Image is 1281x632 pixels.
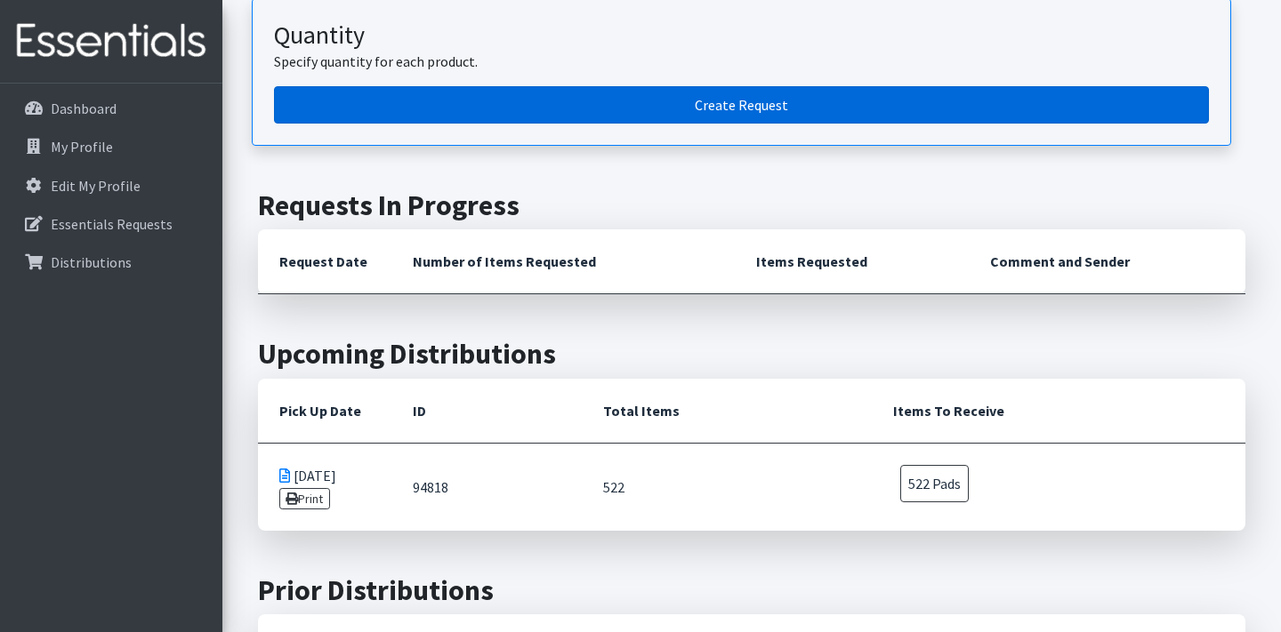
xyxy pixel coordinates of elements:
td: [DATE] [258,443,391,531]
a: My Profile [7,129,215,164]
a: Essentials Requests [7,206,215,242]
p: Essentials Requests [51,215,173,233]
p: My Profile [51,138,113,156]
th: ID [391,379,582,444]
h3: Quantity [274,20,1209,51]
a: Create a request by quantity [274,86,1209,124]
th: Number of Items Requested [391,229,735,294]
p: Specify quantity for each product. [274,51,1209,72]
th: Items Requested [735,229,969,294]
a: Edit My Profile [7,168,215,204]
th: Request Date [258,229,391,294]
th: Items To Receive [872,379,1245,444]
p: Dashboard [51,100,117,117]
h2: Upcoming Distributions [258,337,1245,371]
img: HumanEssentials [7,12,215,71]
span: 522 Pads [900,465,969,502]
th: Total Items [582,379,872,444]
td: 94818 [391,443,582,531]
th: Pick Up Date [258,379,391,444]
p: Edit My Profile [51,177,141,195]
p: Distributions [51,253,132,271]
a: Distributions [7,244,215,280]
h2: Prior Distributions [258,573,1245,607]
a: Print [279,488,330,509]
a: Dashboard [7,91,215,126]
th: Comment and Sender [969,229,1245,294]
td: 522 [582,443,872,531]
h2: Requests In Progress [258,188,1245,222]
